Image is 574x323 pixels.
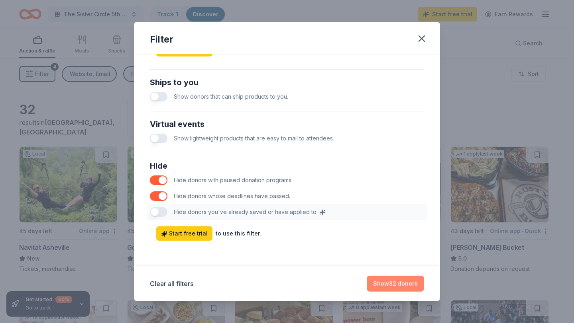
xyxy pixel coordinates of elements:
[150,76,424,89] div: Ships to you
[367,276,424,292] button: Show32 donors
[150,160,424,172] div: Hide
[174,135,334,142] span: Show lightweight products that are easy to mail to attendees.
[174,193,290,199] span: Hide donors whose deadlines have passed.
[216,229,261,238] div: to use this filter.
[174,177,293,183] span: Hide donors with paused donation programs.
[150,118,424,130] div: Virtual events
[156,226,212,241] a: Start free trial
[150,33,173,46] div: Filter
[150,279,193,288] button: Clear all filters
[161,229,208,238] span: Start free trial
[174,93,288,100] span: Show donors that can ship products to you.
